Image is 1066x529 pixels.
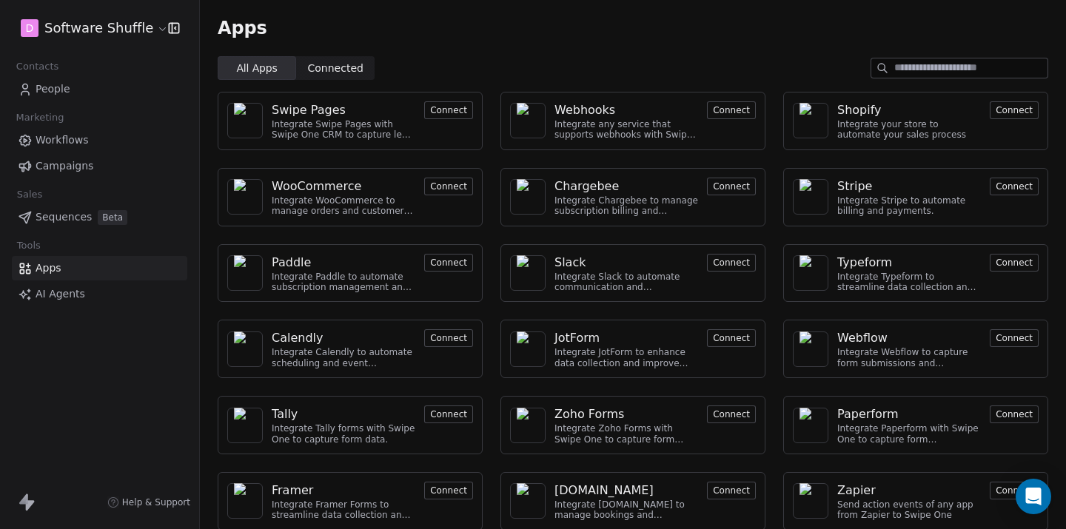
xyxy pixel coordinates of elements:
a: Connect [424,483,473,497]
img: NA [799,331,822,367]
button: Connect [990,405,1039,423]
a: Apps [12,256,187,280]
a: Connect [424,331,473,345]
button: Connect [424,329,473,347]
div: Swipe Pages [272,101,346,119]
div: Chargebee [554,178,619,195]
button: Connect [990,101,1039,119]
button: Connect [424,482,473,499]
span: D [26,21,34,36]
a: NA [793,103,828,138]
a: AI Agents [12,282,187,306]
div: Calendly [272,329,323,347]
a: Connect [707,483,756,497]
img: NA [234,255,256,291]
button: Connect [990,254,1039,272]
a: NA [793,408,828,443]
a: Webhooks [554,101,698,119]
a: Connect [990,103,1039,117]
a: People [12,77,187,101]
a: Connect [707,255,756,269]
div: Integrate Chargebee to manage subscription billing and customer data. [554,195,698,217]
button: Connect [990,329,1039,347]
a: Connect [990,331,1039,345]
span: Software Shuffle [44,18,153,38]
button: DSoftware Shuffle [18,16,158,41]
a: JotForm [554,329,698,347]
div: [DOMAIN_NAME] [554,482,654,499]
div: Integrate Framer Forms to streamline data collection and customer engagement. [272,499,415,521]
a: Connect [424,179,473,193]
a: Campaigns [12,154,187,178]
button: Connect [424,101,473,119]
a: Shopify [837,101,981,119]
a: Stripe [837,178,981,195]
a: Slack [554,254,698,272]
a: Zapier [837,482,981,499]
a: Help & Support [107,496,190,508]
div: Stripe [837,178,872,195]
button: Connect [424,178,473,195]
a: Connect [707,407,756,421]
a: Typeform [837,254,981,272]
div: Integrate [DOMAIN_NAME] to manage bookings and streamline scheduling. [554,499,698,521]
img: NA [234,103,256,138]
a: Connect [990,407,1039,421]
a: NA [510,331,546,367]
span: AI Agents [36,286,85,302]
span: Connected [308,61,363,76]
button: Connect [707,178,756,195]
a: Tally [272,405,415,423]
div: Integrate Webflow to capture form submissions and automate customer engagement. [837,347,981,368]
a: Connect [990,179,1039,193]
a: Connect [424,255,473,269]
a: Zoho Forms [554,405,698,423]
a: NA [227,179,263,215]
button: Connect [707,254,756,272]
a: NA [227,483,263,519]
div: Integrate Calendly to automate scheduling and event management. [272,347,415,368]
button: Connect [424,254,473,272]
a: NA [793,483,828,519]
div: Webflow [837,329,888,347]
div: Integrate Typeform to streamline data collection and customer engagement. [837,272,981,293]
div: Integrate your store to automate your sales process [837,119,981,141]
a: NA [227,255,263,291]
span: Beta [98,210,127,225]
img: NA [799,179,822,215]
img: NA [517,103,539,138]
a: Swipe Pages [272,101,415,119]
div: Integrate Tally forms with Swipe One to capture form data. [272,423,415,445]
img: NA [517,483,539,519]
img: NA [234,483,256,519]
a: NA [227,408,263,443]
img: NA [234,179,256,215]
a: Connect [424,103,473,117]
a: NA [793,179,828,215]
div: Send action events of any app from Zapier to Swipe One [837,499,981,521]
div: Integrate Paperform with Swipe One to capture form submissions. [837,423,981,445]
a: WooCommerce [272,178,415,195]
span: Apps [36,260,61,276]
div: Paddle [272,254,311,272]
a: Chargebee [554,178,698,195]
a: Calendly [272,329,415,347]
img: NA [517,408,539,443]
div: Integrate Zoho Forms with Swipe One to capture form submissions. [554,423,698,445]
button: Connect [424,405,473,423]
img: NA [517,331,539,367]
a: Connect [707,103,756,117]
div: Zapier [837,482,876,499]
div: Webhooks [554,101,615,119]
span: Help & Support [122,496,190,508]
a: Connect [990,255,1039,269]
a: NA [227,103,263,138]
button: Connect [707,329,756,347]
div: Integrate Swipe Pages with Swipe One CRM to capture lead data. [272,119,415,141]
a: Connect [707,331,756,345]
span: Apps [218,17,267,39]
a: SequencesBeta [12,205,187,229]
a: Connect [424,407,473,421]
img: NA [517,179,539,215]
a: NA [510,103,546,138]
